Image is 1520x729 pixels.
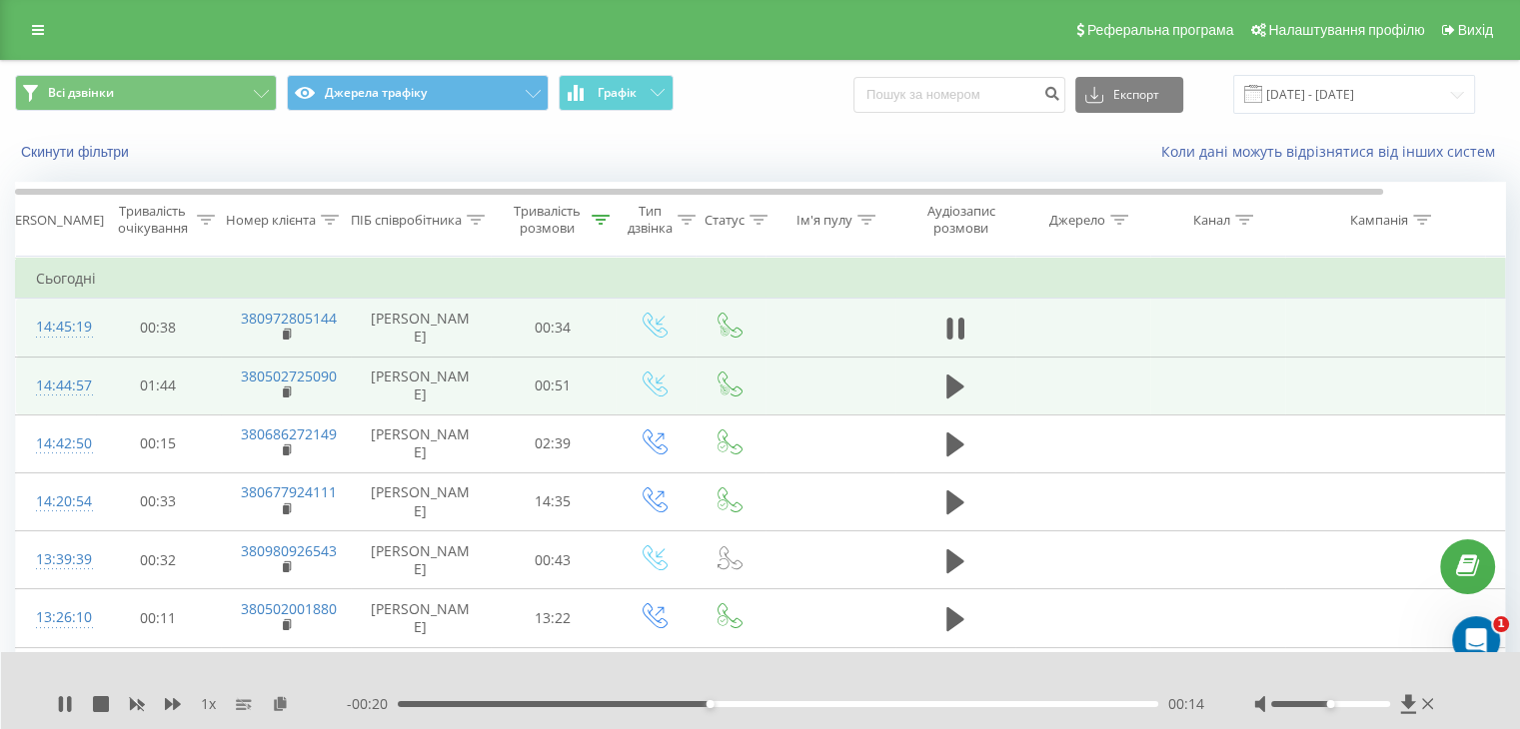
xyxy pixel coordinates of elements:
div: Тривалість розмови [508,203,587,237]
div: Номер клієнта [226,212,316,229]
td: 01:44 [96,357,221,414]
td: 00:32 [96,531,221,589]
div: 13:26:10 [36,598,76,637]
iframe: Intercom live chat [1452,616,1500,664]
div: Тип дзвінка [628,203,673,237]
span: 1 x [201,694,216,714]
td: [PERSON_NAME] [351,647,491,705]
div: 14:44:57 [36,366,76,405]
a: 380677924111 [241,482,337,501]
td: 00:15 [96,414,221,472]
td: 00:43 [491,531,616,589]
button: Експорт [1075,77,1183,113]
td: 14:35 [491,472,616,530]
div: Тривалість очікування [113,203,192,237]
a: 380502725090 [241,366,337,385]
a: 380686272149 [241,424,337,443]
td: 00:11 [96,589,221,647]
button: Всі дзвінки [15,75,277,111]
span: 1 [1493,616,1509,632]
button: Скинути фільтри [15,143,139,161]
a: 380502001880 [241,599,337,618]
td: 12:40 [491,647,616,705]
td: 00:38 [96,299,221,357]
td: 00:51 [491,357,616,414]
td: 02:39 [491,414,616,472]
td: [PERSON_NAME] [351,414,491,472]
td: 00:09 [96,647,221,705]
input: Пошук за номером [853,77,1065,113]
div: Джерело [1049,212,1105,229]
div: [PERSON_NAME] [3,212,104,229]
span: Графік [598,86,637,100]
button: Джерела трафіку [287,75,549,111]
div: Статус [705,212,745,229]
td: [PERSON_NAME] [351,531,491,589]
td: [PERSON_NAME] [351,472,491,530]
span: Реферальна програма [1087,22,1234,38]
a: 380980926543 [241,541,337,560]
span: - 00:20 [347,694,398,714]
span: Налаштування профілю [1268,22,1424,38]
a: Коли дані можуть відрізнятися вiд інших систем [1161,142,1505,161]
div: Ім'я пулу [796,212,852,229]
div: 14:42:50 [36,424,76,463]
a: 380972805144 [241,309,337,328]
button: Графік [559,75,674,111]
td: 00:33 [96,472,221,530]
td: [PERSON_NAME] [351,589,491,647]
div: 13:39:39 [36,540,76,579]
td: 13:22 [491,589,616,647]
td: [PERSON_NAME] [351,357,491,414]
div: 14:20:54 [36,482,76,521]
div: Accessibility label [707,700,715,708]
div: Аудіозапис розмови [912,203,1009,237]
td: [PERSON_NAME] [351,299,491,357]
span: Всі дзвінки [48,85,114,101]
div: Кампанія [1350,212,1408,229]
div: Канал [1193,212,1230,229]
div: 14:45:19 [36,308,76,347]
span: 00:14 [1168,694,1204,714]
td: 00:34 [491,299,616,357]
span: Вихід [1458,22,1493,38]
div: Accessibility label [1326,700,1334,708]
div: ПІБ співробітника [351,212,462,229]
